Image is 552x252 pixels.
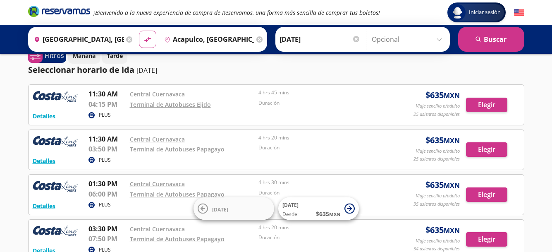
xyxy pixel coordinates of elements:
[28,5,90,17] i: Brand Logo
[466,8,504,17] span: Iniciar sesión
[278,197,359,220] button: [DATE]Desde:$635MXN
[161,29,254,50] input: Buscar Destino
[444,136,460,145] small: MXN
[99,111,111,119] p: PLUS
[372,29,446,50] input: Opcional
[33,202,55,210] button: Detalles
[282,202,299,209] span: [DATE]
[466,232,507,247] button: Elegir
[458,27,524,52] button: Buscar
[88,144,126,154] p: 03:50 PM
[130,235,225,243] a: Terminal de Autobuses Papagayo
[416,238,460,245] p: Viaje sencillo p/adulto
[444,181,460,190] small: MXN
[33,89,78,106] img: RESERVAMOS
[88,234,126,244] p: 07:50 PM
[416,192,460,199] p: Viaje sencillo p/adulto
[130,145,225,153] a: Terminal de Autobuses Papagayo
[130,190,225,198] a: Terminal de Autobuses Papagayo
[33,112,55,120] button: Detalles
[258,189,383,197] p: Duración
[444,226,460,235] small: MXN
[413,201,460,208] p: 35 asientos disponibles
[425,224,460,236] span: $ 635
[28,64,134,76] p: Seleccionar horario de ida
[102,48,127,64] button: Tarde
[194,197,274,220] button: [DATE]
[31,29,124,50] input: Buscar Origen
[258,89,383,96] p: 4 hrs 45 mins
[425,134,460,146] span: $ 635
[282,211,299,218] span: Desde:
[258,134,383,142] p: 4 hrs 20 mins
[88,99,126,109] p: 04:15 PM
[99,156,111,164] p: PLUS
[280,29,361,50] input: Elegir Fecha
[425,179,460,191] span: $ 635
[413,111,460,118] p: 25 asientos disponibles
[466,187,507,202] button: Elegir
[258,99,383,107] p: Duración
[136,65,157,75] p: [DATE]
[416,103,460,110] p: Viaje sencillo p/adulto
[444,91,460,100] small: MXN
[258,144,383,151] p: Duración
[258,179,383,186] p: 4 hrs 30 mins
[88,224,126,234] p: 03:30 PM
[33,224,78,240] img: RESERVAMOS
[130,225,185,233] a: Central Cuernavaca
[28,5,90,20] a: Brand Logo
[88,134,126,144] p: 11:30 AM
[33,179,78,195] img: RESERVAMOS
[416,148,460,155] p: Viaje sencillo p/adulto
[514,7,524,18] button: English
[28,48,66,63] button: 0Filtros
[88,179,126,189] p: 01:30 PM
[258,234,383,241] p: Duración
[316,209,340,218] span: $ 635
[466,98,507,112] button: Elegir
[212,206,228,213] span: [DATE]
[93,9,380,17] em: ¡Bienvenido a la nueva experiencia de compra de Reservamos, una forma más sencilla de comprar tus...
[99,201,111,209] p: PLUS
[425,89,460,101] span: $ 635
[88,89,126,99] p: 11:30 AM
[130,135,185,143] a: Central Cuernavaca
[258,224,383,231] p: 4 hrs 20 mins
[130,101,211,108] a: Terminal de Autobuses Ejido
[107,51,123,60] p: Tarde
[466,142,507,157] button: Elegir
[130,180,185,188] a: Central Cuernavaca
[73,51,96,60] p: Mañana
[329,211,340,217] small: MXN
[33,156,55,165] button: Detalles
[45,50,64,60] p: Filtros
[33,134,78,151] img: RESERVAMOS
[88,189,126,199] p: 06:00 PM
[68,48,100,64] button: Mañana
[413,156,460,163] p: 25 asientos disponibles
[130,90,185,98] a: Central Cuernavaca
